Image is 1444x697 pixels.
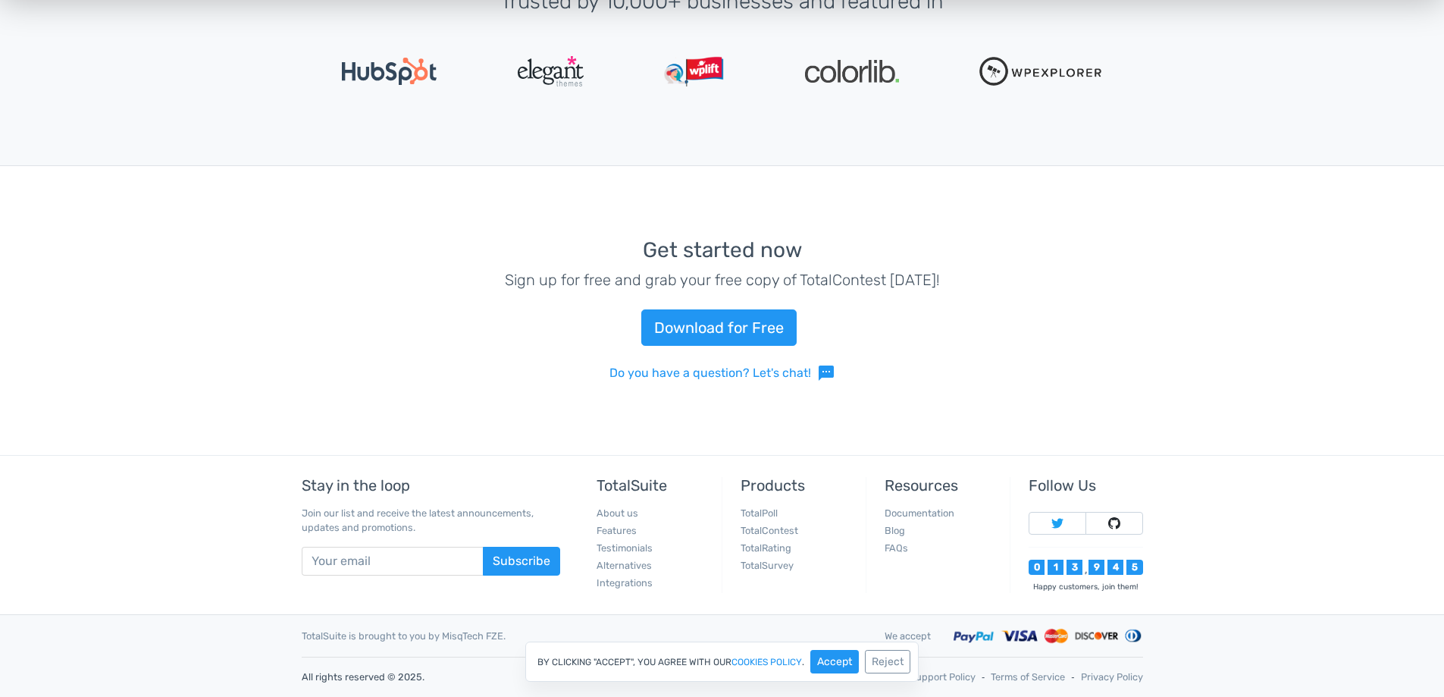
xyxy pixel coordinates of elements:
[302,547,484,576] input: Your email
[518,56,584,86] img: ElegantThemes
[302,477,560,494] h5: Stay in the loop
[641,309,797,346] a: Download for Free
[1088,560,1104,576] div: 9
[865,650,910,673] button: Reject
[741,507,778,519] a: TotalPoll
[885,477,998,494] h5: Resources
[597,477,710,494] h5: TotalSuite
[805,60,899,83] img: Colorlib
[609,364,835,382] a: Do you have a question? Let's chat!sms
[741,525,798,536] a: TotalContest
[1126,560,1142,576] div: 5
[302,506,560,535] p: Join our list and receive the latest announcements, updates and promotions.
[290,629,873,643] div: TotalSuite is brought to you by MisqTech FZE.
[1029,560,1045,576] div: 0
[873,629,942,643] div: We accept
[1067,560,1082,576] div: 3
[979,57,1102,86] img: WPExplorer
[954,627,1143,645] img: Accepted payment methods
[525,642,919,682] div: By clicking "Accept", you agree with our .
[302,239,1143,262] h3: Get started now
[810,650,859,673] button: Accept
[597,577,653,589] a: Integrations
[597,525,637,536] a: Features
[885,525,905,536] a: Blog
[342,58,437,85] img: Hubspot
[1108,517,1120,529] img: Follow TotalSuite on Github
[741,542,791,554] a: TotalRating
[1029,477,1142,494] h5: Follow Us
[1029,581,1142,592] div: Happy customers, join them!
[817,364,835,382] span: sms
[885,542,908,554] a: FAQs
[741,477,854,494] h5: Products
[302,268,1143,291] p: Sign up for free and grab your free copy of TotalContest [DATE]!
[1048,560,1063,576] div: 1
[597,560,652,571] a: Alternatives
[1082,566,1088,576] div: ,
[1051,517,1063,529] img: Follow TotalSuite on Twitter
[731,658,802,667] a: cookies policy
[885,507,954,519] a: Documentation
[597,542,653,554] a: Testimonials
[1107,560,1123,576] div: 4
[483,547,560,576] button: Subscribe
[664,56,724,86] img: WPLift
[597,507,638,519] a: About us
[741,560,794,571] a: TotalSurvey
